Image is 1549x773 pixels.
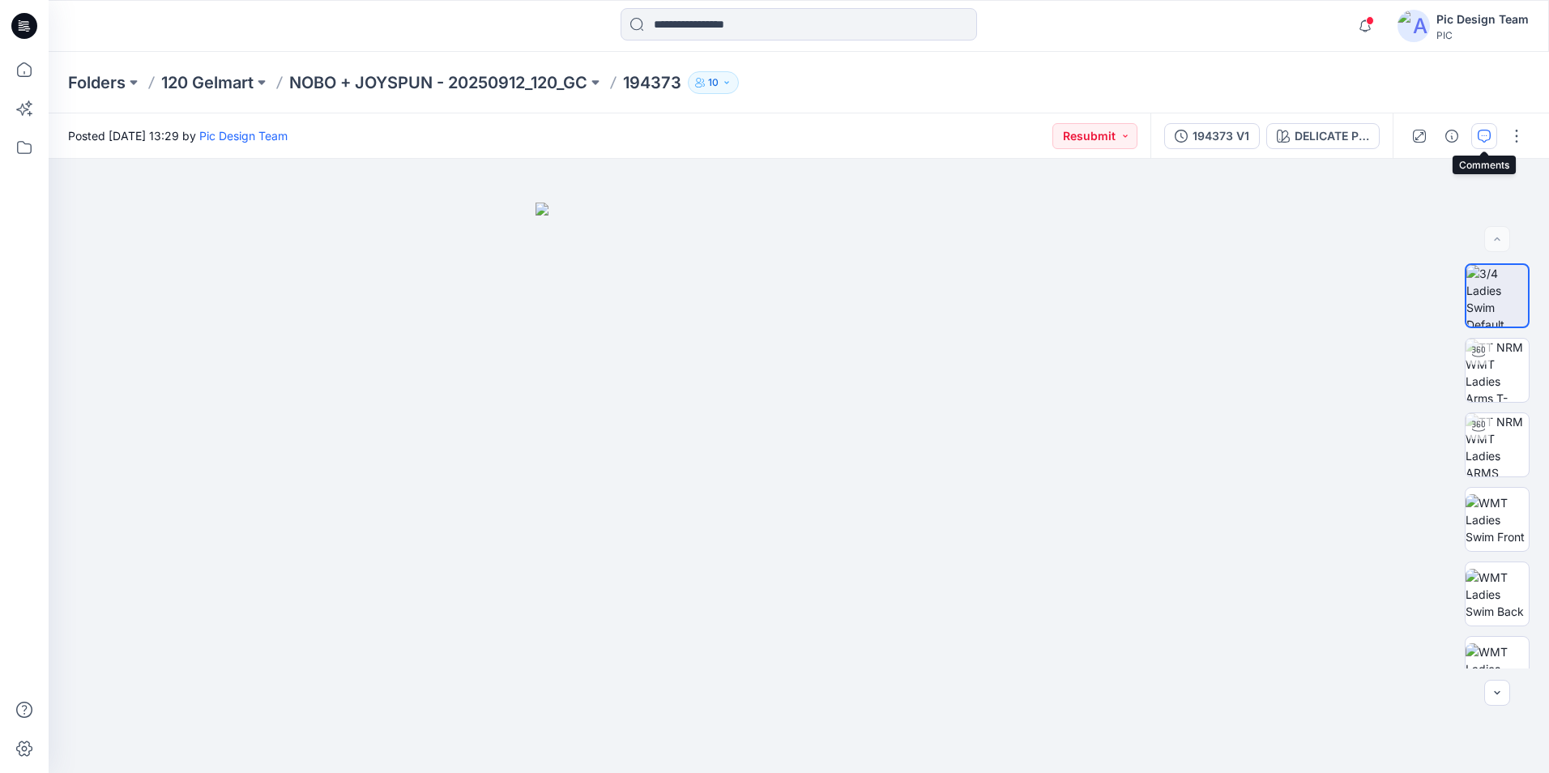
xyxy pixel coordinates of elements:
[1466,494,1529,545] img: WMT Ladies Swim Front
[536,203,1062,773] img: eyJhbGciOiJIUzI1NiIsImtpZCI6IjAiLCJzbHQiOiJzZXMiLCJ0eXAiOiJKV1QifQ.eyJkYXRhIjp7InR5cGUiOiJzdG9yYW...
[1295,127,1369,145] div: DELICATE PINK
[1266,123,1380,149] button: DELICATE PINK
[1466,265,1528,327] img: 3/4 Ladies Swim Default
[623,71,681,94] p: 194373
[1466,339,1529,402] img: TT NRM WMT Ladies Arms T-POSE
[1439,123,1465,149] button: Details
[1466,413,1529,476] img: TT NRM WMT Ladies ARMS DOWN
[199,129,288,143] a: Pic Design Team
[688,71,739,94] button: 10
[289,71,587,94] a: NOBO + JOYSPUN - 20250912_120_GC
[1193,127,1249,145] div: 194373 V1
[708,74,719,92] p: 10
[1436,29,1529,41] div: PIC
[1466,643,1529,694] img: WMT Ladies Swim Left
[161,71,254,94] a: 120 Gelmart
[1466,569,1529,620] img: WMT Ladies Swim Back
[68,71,126,94] a: Folders
[1398,10,1430,42] img: avatar
[1164,123,1260,149] button: 194373 V1
[1436,10,1529,29] div: Pic Design Team
[68,127,288,144] span: Posted [DATE] 13:29 by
